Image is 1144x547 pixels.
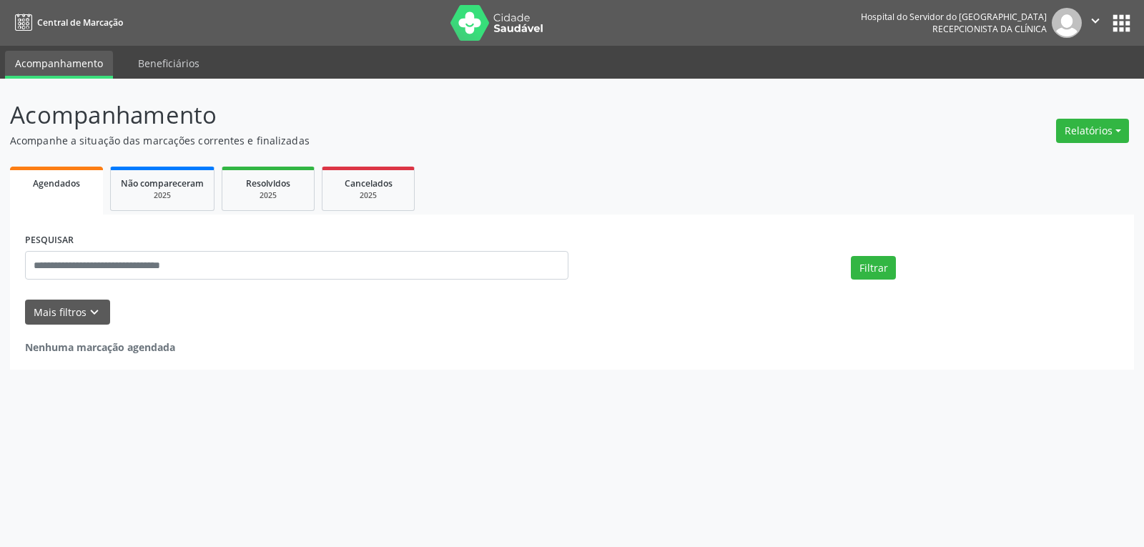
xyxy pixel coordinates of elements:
p: Acompanhe a situação das marcações correntes e finalizadas [10,133,797,148]
i:  [1088,13,1103,29]
button: apps [1109,11,1134,36]
a: Acompanhamento [5,51,113,79]
button: Relatórios [1056,119,1129,143]
span: Resolvidos [246,177,290,189]
label: PESQUISAR [25,230,74,252]
strong: Nenhuma marcação agendada [25,340,175,354]
div: 2025 [121,190,204,201]
button:  [1082,8,1109,38]
div: 2025 [232,190,304,201]
button: Mais filtroskeyboard_arrow_down [25,300,110,325]
span: Não compareceram [121,177,204,189]
img: img [1052,8,1082,38]
span: Central de Marcação [37,16,123,29]
a: Beneficiários [128,51,209,76]
span: Recepcionista da clínica [932,23,1047,35]
a: Central de Marcação [10,11,123,34]
button: Filtrar [851,256,896,280]
span: Cancelados [345,177,393,189]
p: Acompanhamento [10,97,797,133]
div: 2025 [332,190,404,201]
div: Hospital do Servidor do [GEOGRAPHIC_DATA] [861,11,1047,23]
i: keyboard_arrow_down [87,305,102,320]
span: Agendados [33,177,80,189]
